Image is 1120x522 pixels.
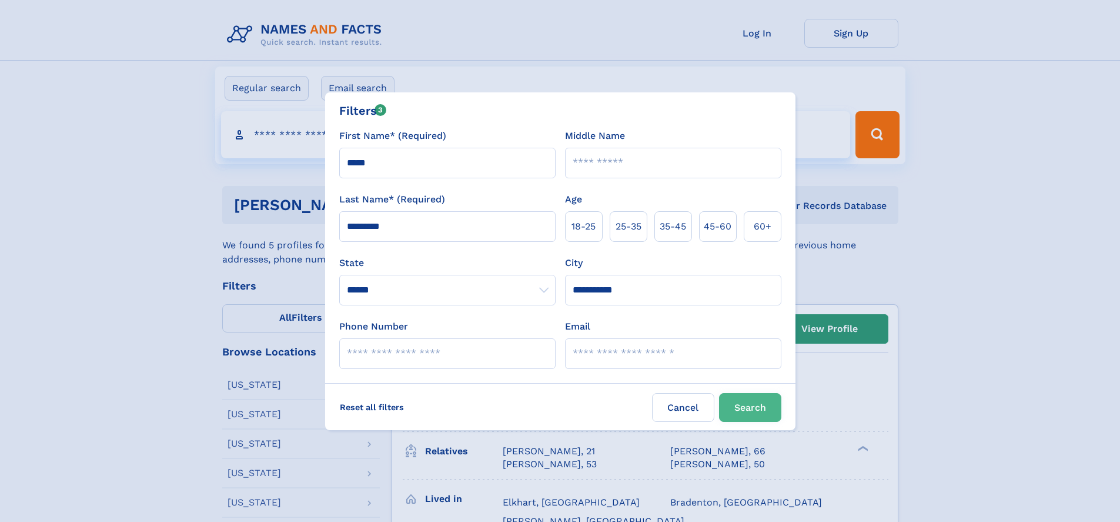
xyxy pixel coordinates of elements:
span: 25‑35 [616,220,641,234]
label: State [339,256,556,270]
label: Phone Number [339,320,408,334]
label: Cancel [652,393,714,422]
div: Filters [339,102,387,119]
label: Age [565,192,582,207]
label: Last Name* (Required) [339,192,445,207]
span: 60+ [754,220,771,234]
label: Email [565,320,590,334]
span: 45‑60 [704,220,731,234]
label: City [565,256,583,270]
label: Reset all filters [332,393,412,421]
button: Search [719,393,781,422]
label: Middle Name [565,129,625,143]
label: First Name* (Required) [339,129,446,143]
span: 35‑45 [660,220,686,234]
span: 18‑25 [571,220,596,234]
